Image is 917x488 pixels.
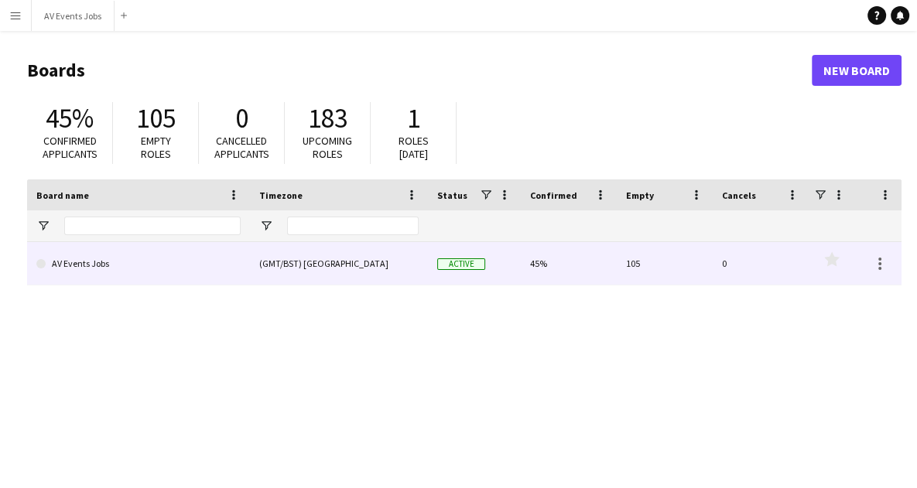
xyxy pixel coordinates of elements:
[521,242,617,285] div: 45%
[136,101,176,135] span: 105
[530,189,577,201] span: Confirmed
[259,189,303,201] span: Timezone
[259,219,273,233] button: Open Filter Menu
[308,101,347,135] span: 183
[36,219,50,233] button: Open Filter Menu
[46,101,94,135] span: 45%
[36,189,89,201] span: Board name
[32,1,115,31] button: AV Events Jobs
[27,59,812,82] h1: Boards
[617,242,713,285] div: 105
[626,189,654,201] span: Empty
[64,217,241,235] input: Board name Filter Input
[407,101,420,135] span: 1
[235,101,248,135] span: 0
[437,258,485,270] span: Active
[36,242,241,285] a: AV Events Jobs
[287,217,419,235] input: Timezone Filter Input
[437,189,467,201] span: Status
[399,134,429,161] span: Roles [DATE]
[250,242,428,285] div: (GMT/BST) [GEOGRAPHIC_DATA]
[713,242,809,285] div: 0
[303,134,352,161] span: Upcoming roles
[722,189,756,201] span: Cancels
[214,134,269,161] span: Cancelled applicants
[141,134,171,161] span: Empty roles
[43,134,98,161] span: Confirmed applicants
[812,55,902,86] a: New Board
